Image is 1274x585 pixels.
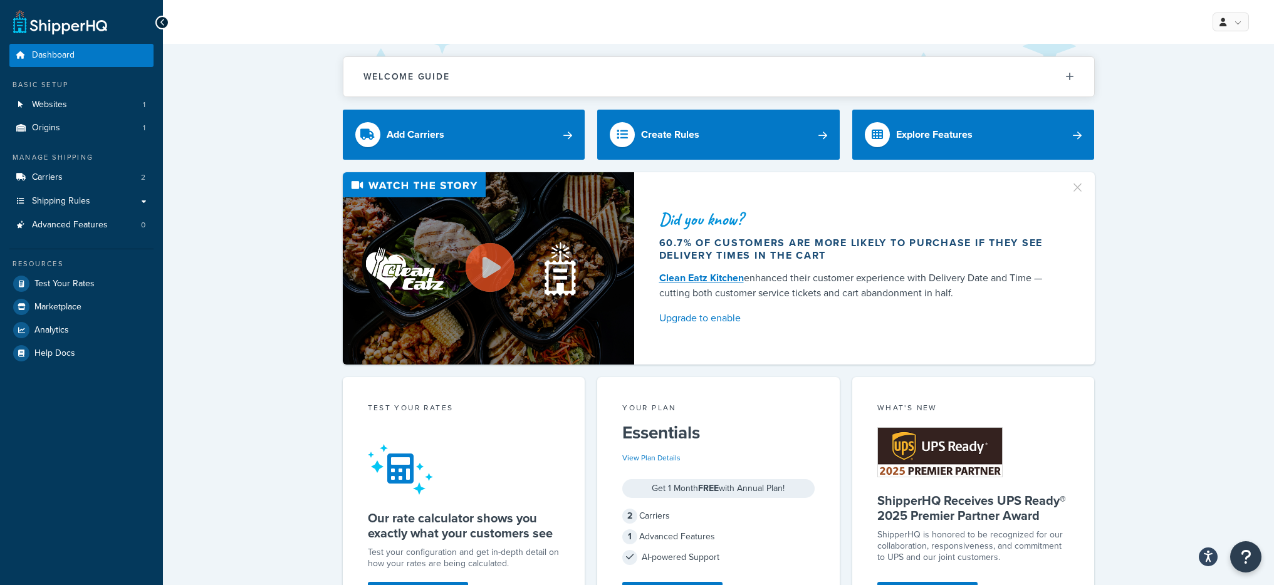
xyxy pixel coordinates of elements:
div: Resources [9,259,154,269]
div: 60.7% of customers are more likely to purchase if they see delivery times in the cart [659,237,1055,262]
span: Advanced Features [32,220,108,230]
span: Origins [32,123,60,133]
li: Websites [9,93,154,116]
a: Explore Features [852,110,1095,160]
h2: Welcome Guide [363,72,450,81]
a: Origins1 [9,116,154,140]
a: Upgrade to enable [659,309,1055,327]
li: Carriers [9,166,154,189]
li: Origins [9,116,154,140]
span: 2 [622,509,637,524]
a: Carriers2 [9,166,154,189]
span: 1 [622,529,637,544]
span: Help Docs [34,348,75,359]
span: Shipping Rules [32,196,90,207]
a: Dashboard [9,44,154,67]
h5: Essentials [622,423,815,443]
span: Dashboard [32,50,75,61]
div: Manage Shipping [9,152,154,163]
span: Marketplace [34,302,81,313]
a: Analytics [9,319,154,341]
a: Marketplace [9,296,154,318]
span: Carriers [32,172,63,183]
div: Explore Features [896,126,973,143]
div: Did you know? [659,210,1055,228]
a: View Plan Details [622,452,681,463]
a: Advanced Features0 [9,214,154,237]
a: Websites1 [9,93,154,116]
div: Advanced Features [622,528,815,546]
div: enhanced their customer experience with Delivery Date and Time — cutting both customer service ti... [659,271,1055,301]
a: Help Docs [9,342,154,365]
a: Create Rules [597,110,840,160]
a: Test Your Rates [9,272,154,295]
div: Basic Setup [9,80,154,90]
strong: FREE [698,482,719,495]
span: Websites [32,100,67,110]
span: 2 [141,172,145,183]
div: Get 1 Month with Annual Plan! [622,479,815,498]
button: Welcome Guide [343,57,1094,96]
button: Open Resource Center [1230,541,1261,572]
div: What's New [877,402,1070,417]
span: 1 [143,100,145,110]
a: Clean Eatz Kitchen [659,271,744,285]
span: Test Your Rates [34,279,95,289]
span: 0 [141,220,145,230]
p: ShipperHQ is honored to be recognized for our collaboration, responsiveness, and commitment to UP... [877,529,1070,563]
a: Add Carriers [343,110,585,160]
li: Advanced Features [9,214,154,237]
img: Video thumbnail [343,172,634,365]
span: 1 [143,123,145,133]
span: Analytics [34,325,69,336]
h5: Our rate calculator shows you exactly what your customers see [368,510,560,541]
div: Carriers [622,507,815,525]
a: Shipping Rules [9,190,154,213]
div: Test your rates [368,402,560,417]
div: Test your configuration and get in-depth detail on how your rates are being calculated. [368,547,560,569]
h5: ShipperHQ Receives UPS Ready® 2025 Premier Partner Award [877,493,1070,523]
div: Add Carriers [387,126,444,143]
div: Your Plan [622,402,815,417]
div: AI-powered Support [622,549,815,566]
div: Create Rules [641,126,699,143]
